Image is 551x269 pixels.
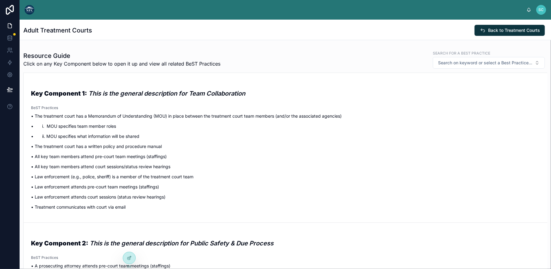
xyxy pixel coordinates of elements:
img: App logo [25,5,34,15]
span: SC [539,7,544,12]
span: Back to Treatment Courts [488,27,540,33]
label: Search for a Best Practice [433,50,490,56]
h1: Adult Treatment Courts [23,26,92,35]
a: Key Component 1: This is the general description for Team CollaborationBeST Practices• The treatm... [24,73,547,222]
em: This is the general description for Public Safety & Due Process [90,240,274,247]
button: Back to Treatment Courts [475,25,545,36]
p: • A prosecuting attorney attends pre-court team meetings (staffings) [31,263,540,269]
p: • The treatment court has a Memorandum of Understanding (MOU) in place between the treatment cour... [31,113,540,119]
span: Click on any Key Component below to open it up and view all related BeST Practices [23,60,220,67]
p: • Law enforcement attends pre-court team meetings (staffings) [31,184,540,190]
em: This is the general description for Team Collaboration [88,90,245,97]
p: • ii. MOU specifies what information will be shared [31,133,540,139]
p: • All key team members attend pre-court team meetings (staffings) [31,153,540,160]
p: • All key team members attend court sessions/status review hearings [31,163,540,170]
span: BeST Practices [31,255,540,260]
span: Search on keyword or select a Best Practice... [438,60,532,66]
p: • Law enforcement (e.g., police, sheriff) is a member of the treatment court team [31,173,540,180]
button: Select Button [433,57,545,69]
h1: Resource Guide [23,51,220,60]
span: BeST Practices [31,105,540,110]
div: scrollable content [39,9,526,11]
p: • Law enforcement attends court sessions (status review hearings) [31,194,540,200]
strong: Key Component 1: [31,90,87,97]
p: • i. MOU specifies team member roles [31,123,540,129]
p: • Treatment communicates with court via email [31,204,540,210]
p: • The treatment court has a written policy and procedure manual [31,143,540,150]
strong: Key Component 2: [31,240,88,247]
